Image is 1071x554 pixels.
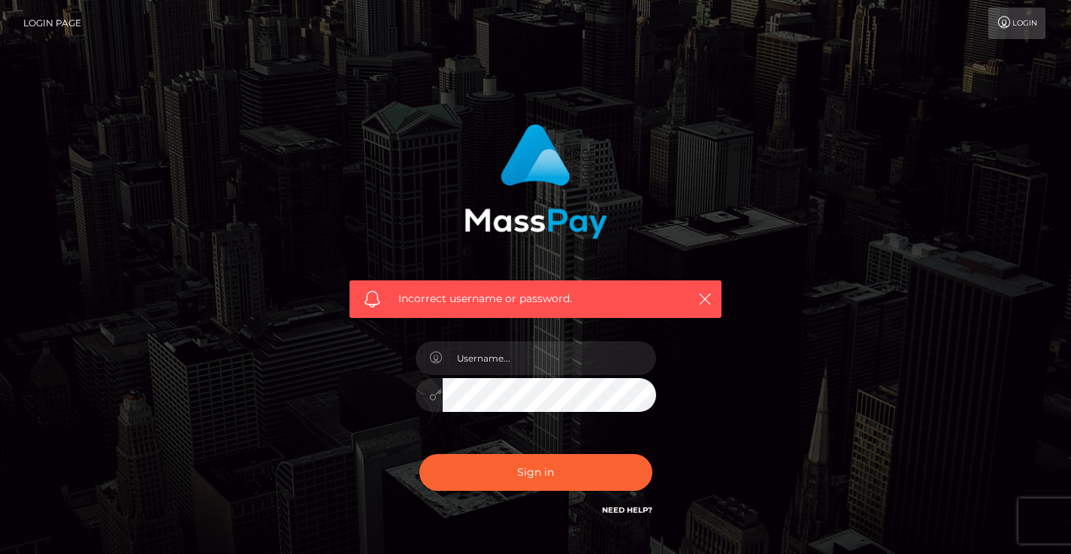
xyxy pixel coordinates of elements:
a: Need Help? [602,505,652,515]
input: Username... [443,341,656,375]
button: Sign in [419,454,652,491]
a: Login Page [23,8,81,39]
span: Incorrect username or password. [398,291,673,307]
a: Login [988,8,1045,39]
img: MassPay Login [464,124,607,239]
